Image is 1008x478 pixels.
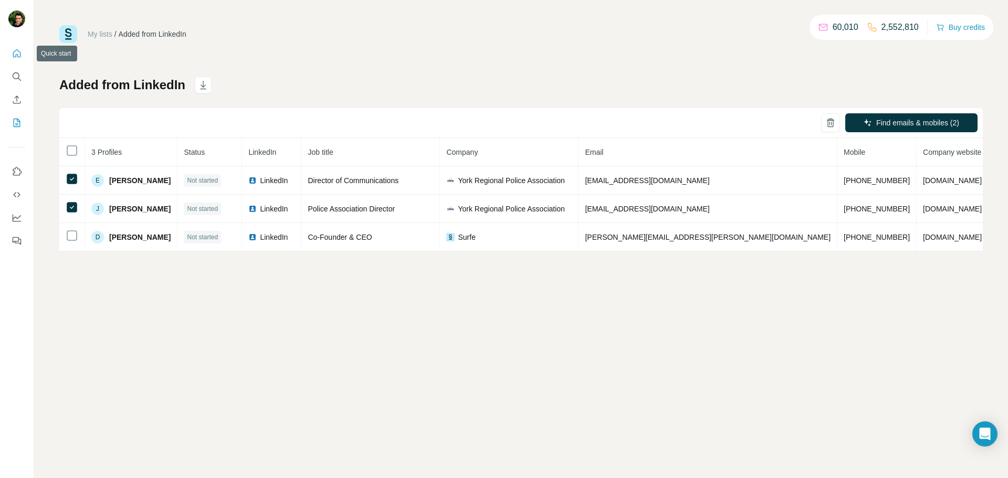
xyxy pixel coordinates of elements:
[845,113,978,132] button: Find emails & mobiles (2)
[8,231,25,250] button: Feedback
[109,175,171,186] span: [PERSON_NAME]
[8,113,25,132] button: My lists
[59,25,77,43] img: Surfe Logo
[248,233,257,241] img: LinkedIn logo
[8,90,25,109] button: Enrich CSV
[114,29,117,39] li: /
[119,29,186,39] div: Added from LinkedIn
[187,232,218,242] span: Not started
[446,205,455,213] img: company-logo
[8,185,25,204] button: Use Surfe API
[8,208,25,227] button: Dashboard
[8,10,25,27] img: Avatar
[844,205,910,213] span: [PHONE_NUMBER]
[308,176,398,185] span: Director of Communications
[8,44,25,63] button: Quick start
[923,233,982,241] span: [DOMAIN_NAME]
[88,30,112,38] a: My lists
[8,67,25,86] button: Search
[308,205,395,213] span: Police Association Director
[91,203,104,215] div: J
[8,162,25,181] button: Use Surfe on LinkedIn
[184,148,205,156] span: Status
[260,204,288,214] span: LinkedIn
[585,176,709,185] span: [EMAIL_ADDRESS][DOMAIN_NAME]
[109,204,171,214] span: [PERSON_NAME]
[844,148,865,156] span: Mobile
[446,148,478,156] span: Company
[923,205,982,213] span: [DOMAIN_NAME]
[91,148,122,156] span: 3 Profiles
[458,232,475,242] span: Surfe
[248,205,257,213] img: LinkedIn logo
[585,205,709,213] span: [EMAIL_ADDRESS][DOMAIN_NAME]
[260,232,288,242] span: LinkedIn
[936,20,985,35] button: Buy credits
[458,175,564,186] span: York Regional Police Association
[260,175,288,186] span: LinkedIn
[844,233,910,241] span: [PHONE_NUMBER]
[458,204,564,214] span: York Regional Police Association
[972,421,997,447] div: Open Intercom Messenger
[59,77,185,93] h1: Added from LinkedIn
[308,233,372,241] span: Co-Founder & CEO
[446,233,455,241] img: company-logo
[876,118,959,128] span: Find emails & mobiles (2)
[585,148,603,156] span: Email
[308,148,333,156] span: Job title
[248,148,276,156] span: LinkedIn
[881,21,919,34] p: 2,552,810
[833,21,858,34] p: 60,010
[91,231,104,243] div: D
[446,176,455,185] img: company-logo
[923,148,981,156] span: Company website
[585,233,831,241] span: [PERSON_NAME][EMAIL_ADDRESS][PERSON_NAME][DOMAIN_NAME]
[844,176,910,185] span: [PHONE_NUMBER]
[923,176,982,185] span: [DOMAIN_NAME]
[187,204,218,214] span: Not started
[248,176,257,185] img: LinkedIn logo
[187,176,218,185] span: Not started
[109,232,171,242] span: [PERSON_NAME]
[91,174,104,187] div: E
